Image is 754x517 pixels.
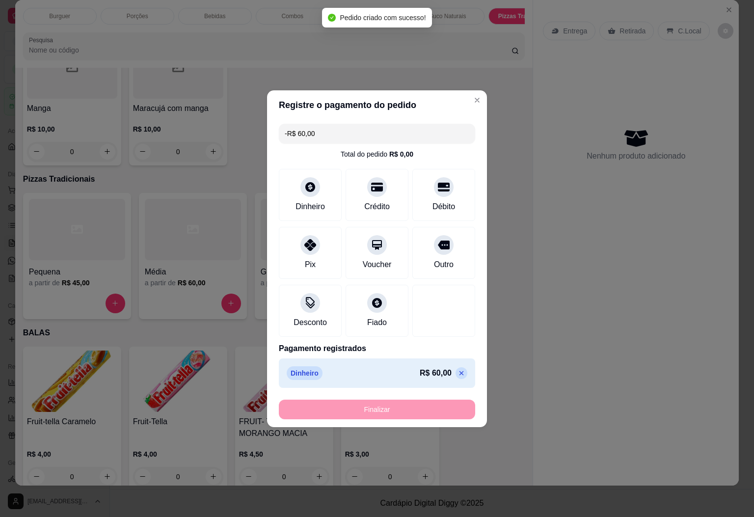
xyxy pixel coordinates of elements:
div: Total do pedido [341,149,413,159]
button: Close [469,92,485,108]
input: Ex.: hambúrguer de cordeiro [285,124,469,143]
div: Voucher [363,259,392,271]
span: Pedido criado com sucesso! [340,14,426,22]
div: R$ 0,00 [389,149,413,159]
div: Outro [434,259,454,271]
div: Crédito [364,201,390,213]
p: Pagamento registrados [279,343,475,354]
p: R$ 60,00 [420,367,452,379]
div: Fiado [367,317,387,328]
div: Débito [432,201,455,213]
div: Desconto [294,317,327,328]
p: Dinheiro [287,366,323,380]
div: Pix [305,259,316,271]
header: Registre o pagamento do pedido [267,90,487,120]
div: Dinheiro [296,201,325,213]
span: check-circle [328,14,336,22]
